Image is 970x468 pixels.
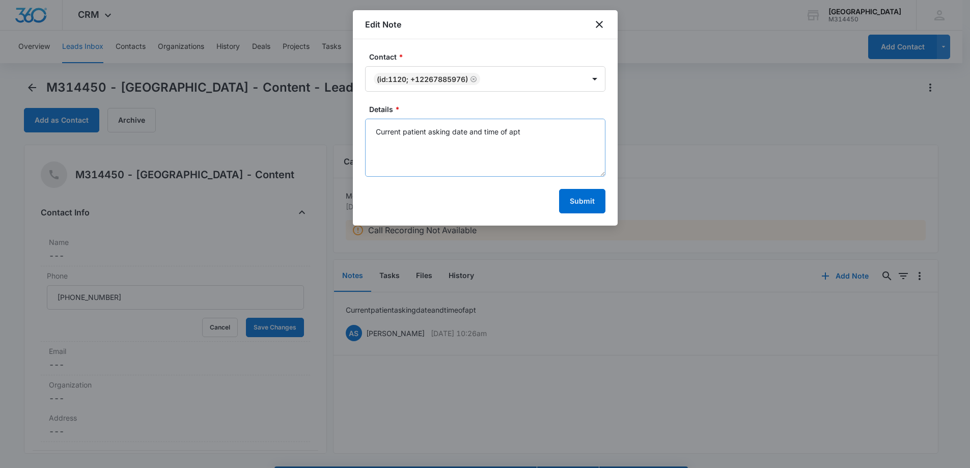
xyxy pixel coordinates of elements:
div: (ID:1120; +12267885976) [377,75,468,84]
label: Details [369,104,609,115]
button: Submit [559,189,605,213]
textarea: Current patient asking date and time of apt [365,119,605,177]
div: Remove (ID:1120; +12267885976) [468,75,477,82]
label: Contact [369,51,609,62]
h1: Edit Note [365,18,401,31]
button: close [593,18,605,31]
